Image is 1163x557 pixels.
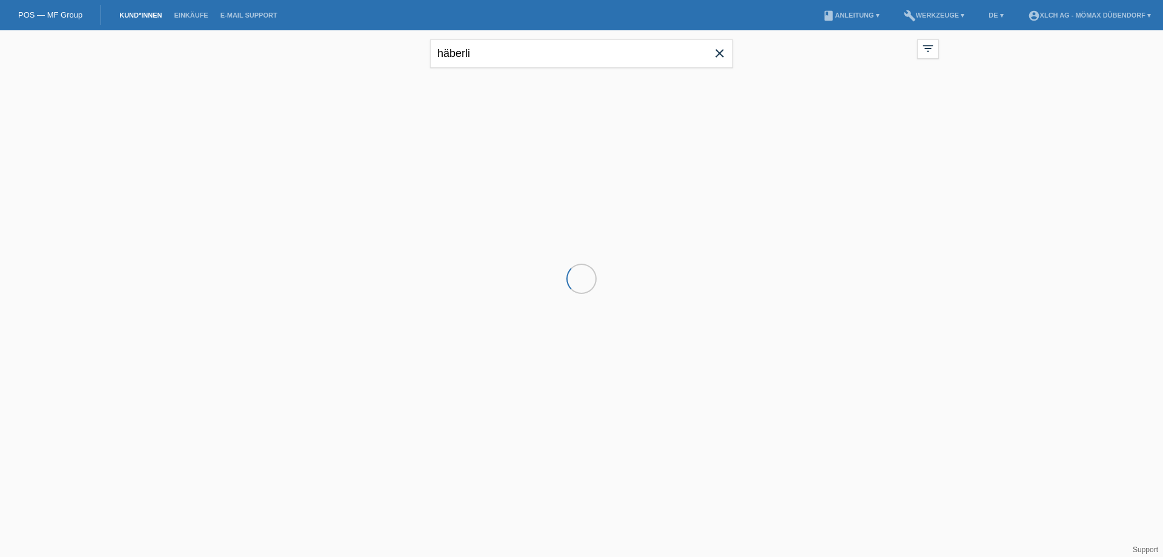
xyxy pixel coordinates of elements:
[113,12,168,19] a: Kund*innen
[168,12,214,19] a: Einkäufe
[18,10,82,19] a: POS — MF Group
[921,42,935,55] i: filter_list
[898,12,971,19] a: buildWerkzeuge ▾
[823,10,835,22] i: book
[1022,12,1157,19] a: account_circleXLCH AG - Mömax Dübendorf ▾
[904,10,916,22] i: build
[817,12,885,19] a: bookAnleitung ▾
[430,39,733,68] input: Suche...
[712,46,727,61] i: close
[982,12,1009,19] a: DE ▾
[1028,10,1040,22] i: account_circle
[214,12,283,19] a: E-Mail Support
[1133,545,1158,554] a: Support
